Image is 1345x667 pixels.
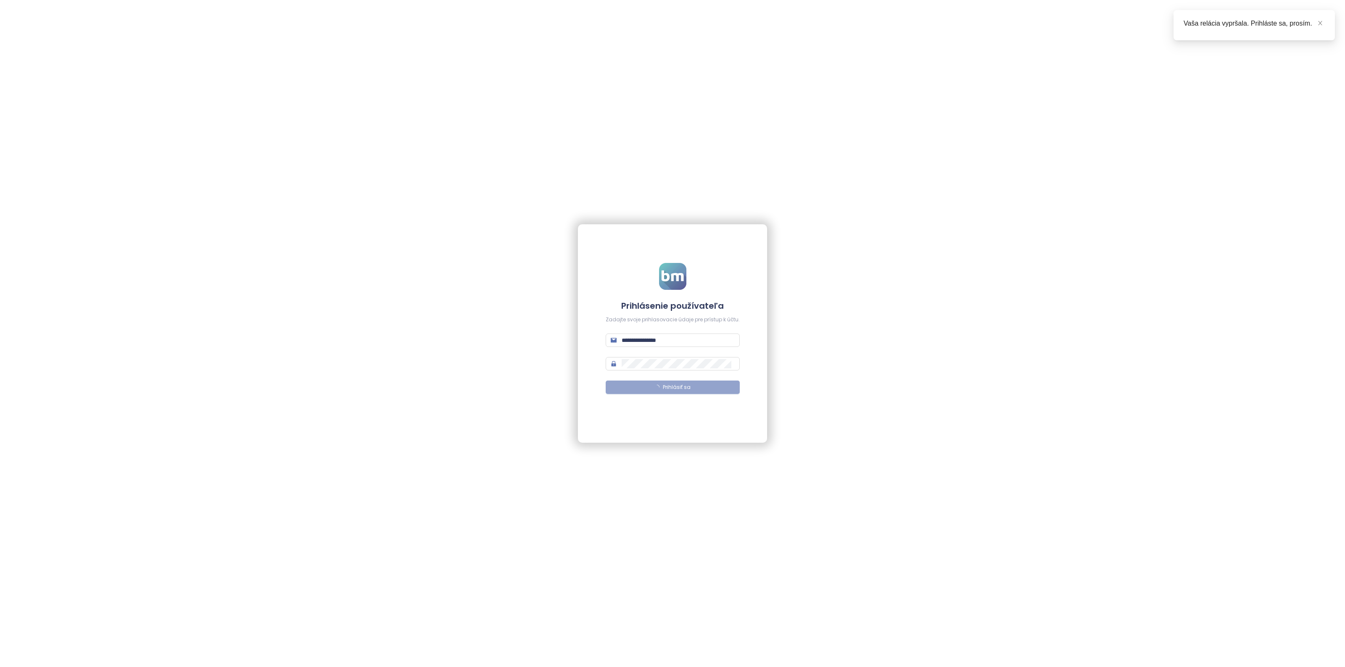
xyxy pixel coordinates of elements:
span: lock [611,361,617,367]
h4: Prihlásenie používateľa [606,300,740,312]
div: Vaša relácia vypršala. Prihláste sa, prosím. [1184,18,1325,29]
span: close [1317,20,1323,26]
span: Prihlásiť sa [663,383,691,391]
img: logo [659,263,686,290]
span: loading [654,385,659,390]
button: Prihlásiť sa [606,381,740,394]
div: Zadajte svoje prihlasovacie údaje pre prístup k účtu. [606,316,740,324]
span: mail [611,337,617,343]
